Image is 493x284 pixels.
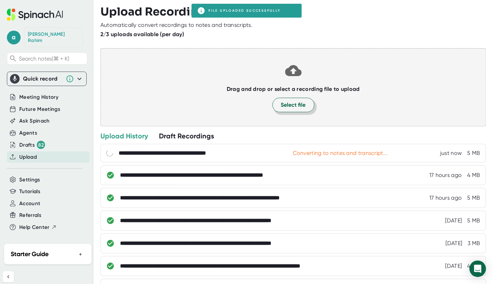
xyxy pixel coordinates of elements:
button: Collapse sidebar [3,271,14,282]
div: Open Intercom Messenger [470,261,486,277]
button: Ask Spinach [19,117,50,125]
button: Drafts 82 [19,141,45,149]
div: 82 [37,141,45,149]
div: Converting to notes and transcript... [293,150,388,157]
h2: Starter Guide [11,250,49,259]
div: 5 MB [468,194,480,201]
div: 9/15/2025, 8:25:20 AM [446,217,462,224]
div: Abdul Rahim [28,31,79,43]
button: Tutorials [19,188,40,196]
button: Select file [272,98,314,112]
b: Drag and drop or select a recording file to upload [227,86,360,92]
button: Agents [19,129,37,137]
div: 9/17/2025, 1:46:01 AM [440,150,462,157]
div: 5 MB [468,150,480,157]
div: Quick record [23,75,62,82]
div: Automatically convert recordings to notes and transcripts. [100,22,253,29]
button: + [76,249,85,259]
div: 9/16/2025, 8:04:41 AM [429,172,462,179]
button: Referrals [19,211,41,219]
span: Select file [281,101,306,109]
button: Meeting History [19,93,58,101]
span: Search notes (⌘ + K) [19,55,85,62]
span: a [7,31,21,44]
div: 9/15/2025, 8:24:24 AM [446,240,462,247]
button: Settings [19,176,40,184]
div: Draft Recordings [159,132,214,140]
button: Account [19,200,40,208]
div: 5 MB [468,217,480,224]
div: Upload History [100,132,148,140]
button: Upload [19,153,37,161]
button: Future Meetings [19,105,60,113]
div: 3 MB [468,240,480,247]
div: Drafts [19,141,45,149]
span: Help Center [19,223,50,231]
div: 9/16/2025, 8:04:30 AM [429,194,462,201]
div: Quick record [10,72,84,86]
div: 4 MB [468,263,480,270]
b: 2/3 uploads available (per day) [100,31,184,38]
h3: Upload Recording [100,5,486,18]
div: 9/12/2025, 8:51:37 AM [446,263,462,270]
button: Help Center [19,223,57,231]
div: 4 MB [468,172,480,179]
